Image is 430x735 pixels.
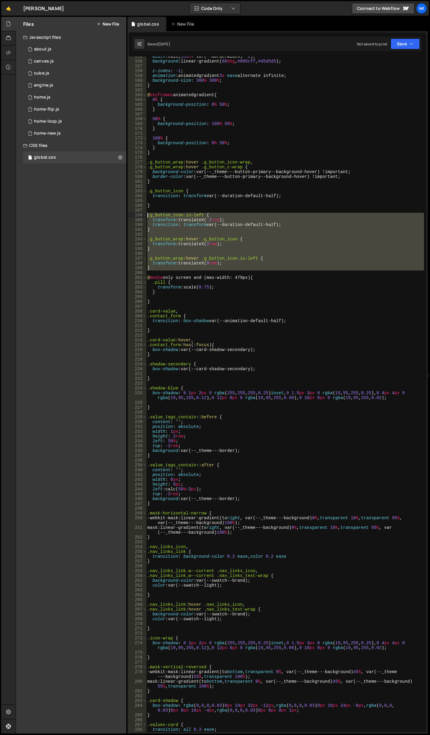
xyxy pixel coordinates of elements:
div: 286 [129,718,146,722]
div: [PERSON_NAME] [23,5,64,12]
div: 266 [129,602,146,607]
div: 175 [129,150,146,155]
button: Code Only [190,3,240,14]
div: 272 [129,631,146,636]
div: 201 [129,275,146,280]
div: 16715/46597.js [23,67,126,79]
h2: Files [23,21,34,27]
div: 183 [129,189,146,194]
div: 246 [129,496,146,501]
div: 224 [129,386,146,391]
div: 274 [129,641,146,650]
div: 167 [129,112,146,117]
div: canvas.js [34,59,54,64]
div: 204 [129,290,146,294]
div: [DATE] [158,41,170,47]
div: 235 [129,444,146,448]
div: 263 [129,588,146,593]
div: 270 [129,621,146,626]
div: New File [171,21,196,27]
div: home-new.js [34,131,61,136]
div: 198 [129,261,146,266]
div: 277 [129,660,146,665]
div: cube.js [34,71,49,76]
a: Mi [416,3,427,14]
div: 256 [129,554,146,559]
div: 185 [129,198,146,203]
div: 192 [129,232,146,237]
div: 214 [129,338,146,343]
div: 174 [129,145,146,150]
div: 160 [129,78,146,83]
div: 218 [129,357,146,362]
div: 16715/46974.js [23,79,126,91]
div: 261 [129,578,146,583]
div: 182 [129,184,146,189]
div: 225 [129,391,146,400]
div: 212 [129,328,146,333]
div: 197 [129,256,146,261]
div: 259 [129,569,146,573]
div: 158 [129,69,146,73]
div: 273 [129,636,146,641]
div: 233 [129,434,146,439]
div: 245 [129,492,146,496]
div: 186 [129,203,146,208]
div: 209 [129,314,146,319]
div: 169 [129,121,146,126]
div: 260 [129,573,146,578]
button: New File [97,22,119,26]
div: 202 [129,280,146,285]
div: 16715/45727.js [23,55,126,67]
div: home.js [34,95,51,100]
div: 285 [129,713,146,718]
div: 265 [129,597,146,602]
div: 280 [129,679,146,689]
div: 213 [129,333,146,338]
div: 268 [129,612,146,617]
div: 221 [129,371,146,376]
div: 189 [129,218,146,222]
div: 257 [129,559,146,564]
div: 165 [129,102,146,107]
div: 199 [129,266,146,270]
div: 278 [129,665,146,669]
div: 219 [129,362,146,367]
div: 279 [129,669,146,679]
div: 247 [129,501,146,506]
div: 170 [129,126,146,131]
div: 16715/46608.js [23,103,126,115]
div: 200 [129,270,146,275]
div: 287 [129,722,146,727]
div: 234 [129,439,146,444]
div: 187 [129,208,146,213]
div: 230 [129,419,146,424]
div: 275 [129,650,146,655]
div: 176 [129,155,146,160]
div: Saved [147,41,170,47]
div: 210 [129,319,146,323]
div: about.js [34,47,51,52]
div: 171 [129,131,146,136]
div: 173 [129,141,146,145]
div: 269 [129,617,146,621]
div: global.css [137,21,159,27]
div: 16715/45689.js [23,91,126,103]
div: 16715/46411.js [23,115,126,127]
div: 181 [129,179,146,184]
div: 258 [129,564,146,569]
div: 223 [129,381,146,386]
div: 179 [129,169,146,174]
div: 241 [129,472,146,477]
div: 162 [129,88,146,93]
div: 195 [129,246,146,251]
div: 271 [129,626,146,631]
div: 178 [129,165,146,169]
div: 231 [129,424,146,429]
a: 🤙 [1,1,16,16]
div: 238 [129,458,146,463]
div: 159 [129,73,146,78]
div: 206 [129,299,146,304]
div: 226 [129,400,146,405]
